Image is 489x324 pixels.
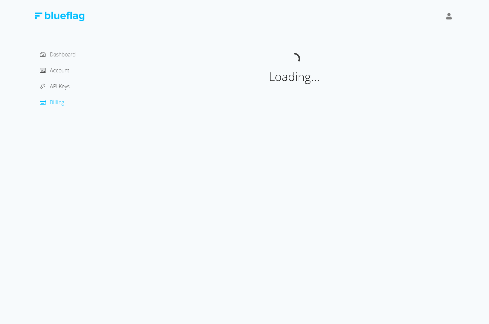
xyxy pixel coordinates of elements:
[40,99,64,106] a: Billing
[40,51,76,58] a: Dashboard
[269,68,320,85] span: Loading...
[35,12,84,21] img: Blue Flag Logo
[50,99,64,106] span: Billing
[50,51,76,58] span: Dashboard
[40,67,69,74] a: Account
[40,83,69,90] a: API Keys
[50,83,69,90] span: API Keys
[50,67,69,74] span: Account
